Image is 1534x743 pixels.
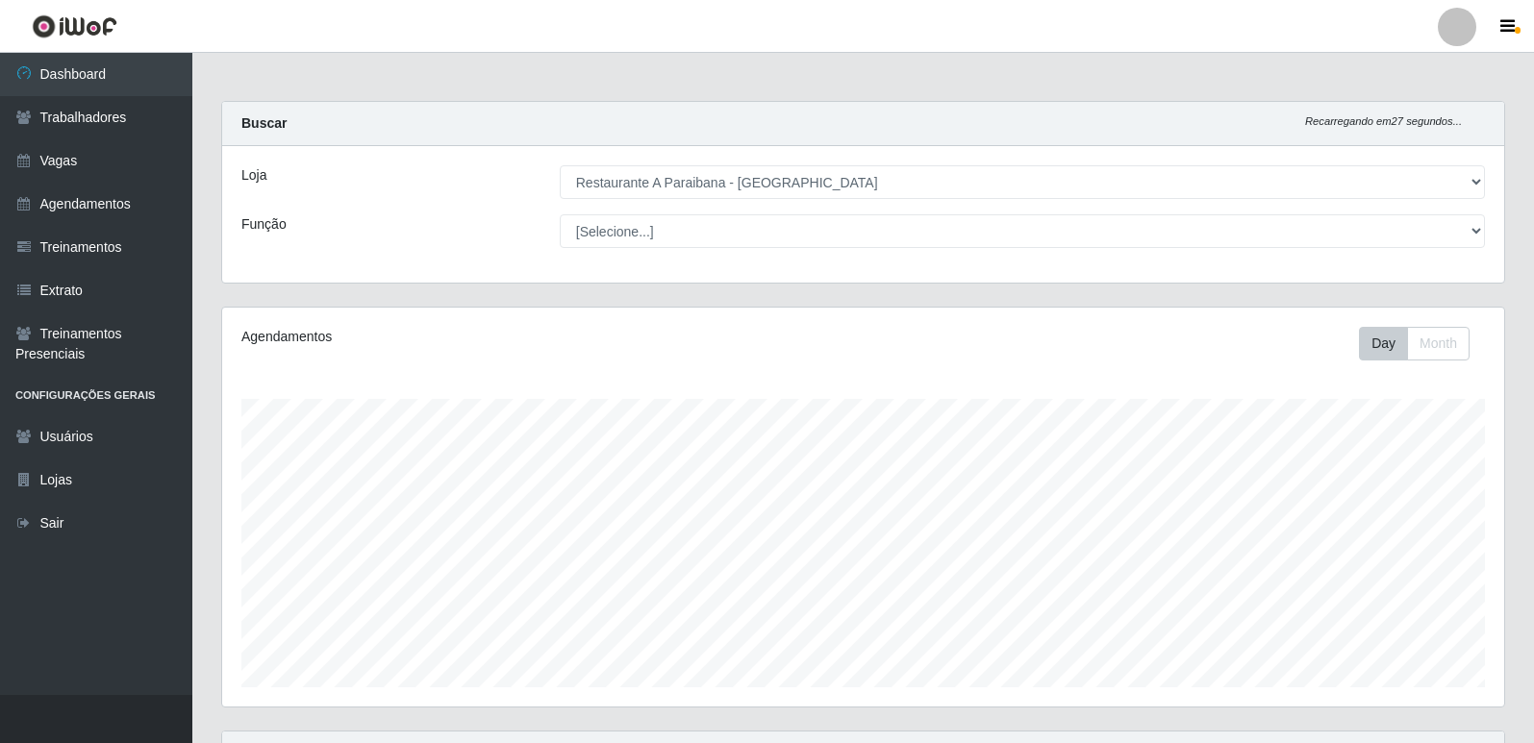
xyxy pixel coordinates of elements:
div: Toolbar with button groups [1359,327,1485,360]
label: Loja [241,165,266,186]
button: Day [1359,327,1408,360]
img: CoreUI Logo [32,14,117,38]
i: Recarregando em 27 segundos... [1305,115,1462,127]
label: Função [241,214,287,235]
div: First group [1359,327,1470,360]
button: Month [1407,327,1470,360]
div: Agendamentos [241,327,742,347]
strong: Buscar [241,115,287,131]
